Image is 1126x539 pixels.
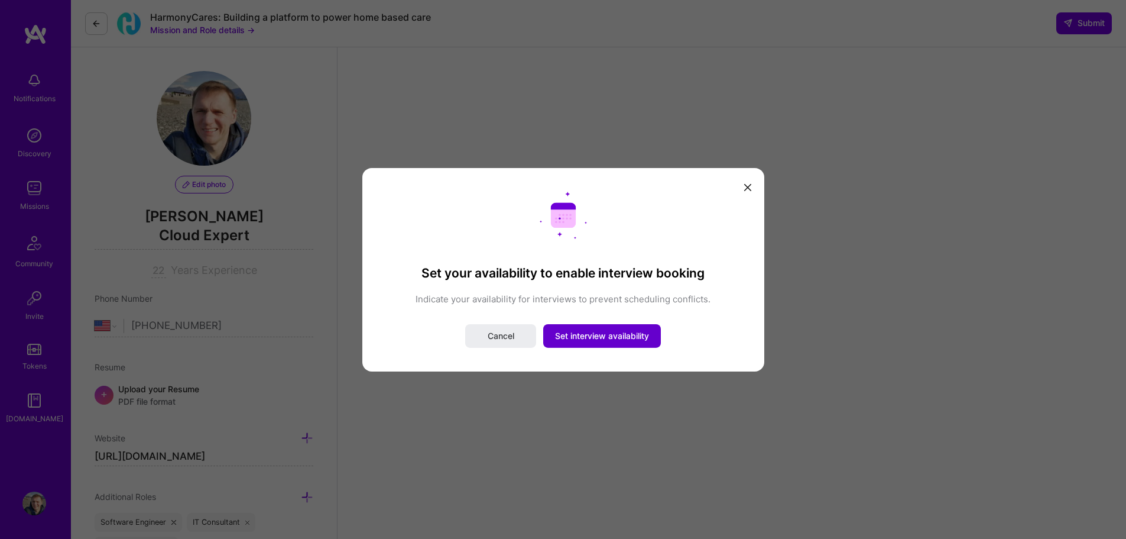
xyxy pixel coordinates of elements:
[540,191,587,238] img: Calendar
[555,330,649,342] span: Set interview availability
[744,184,751,191] i: icon Close
[465,324,536,348] button: Cancel
[386,265,741,280] h3: Set your availability to enable interview booking
[386,293,741,305] p: Indicate your availability for interviews to prevent scheduling conflicts.
[543,324,661,348] button: Set interview availability
[488,330,514,342] span: Cancel
[362,167,764,371] div: modal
